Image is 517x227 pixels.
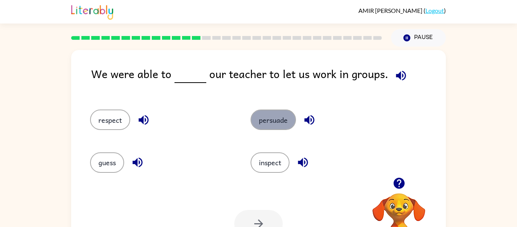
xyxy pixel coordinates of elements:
button: respect [90,110,130,130]
button: guess [90,152,124,173]
a: Logout [425,7,444,14]
button: Pause [391,29,446,47]
button: inspect [251,152,290,173]
img: Literably [71,3,113,20]
button: persuade [251,110,296,130]
div: We were able to our teacher to let us work in groups. [91,65,446,94]
div: ( ) [358,7,446,14]
span: AMIR [PERSON_NAME] [358,7,424,14]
